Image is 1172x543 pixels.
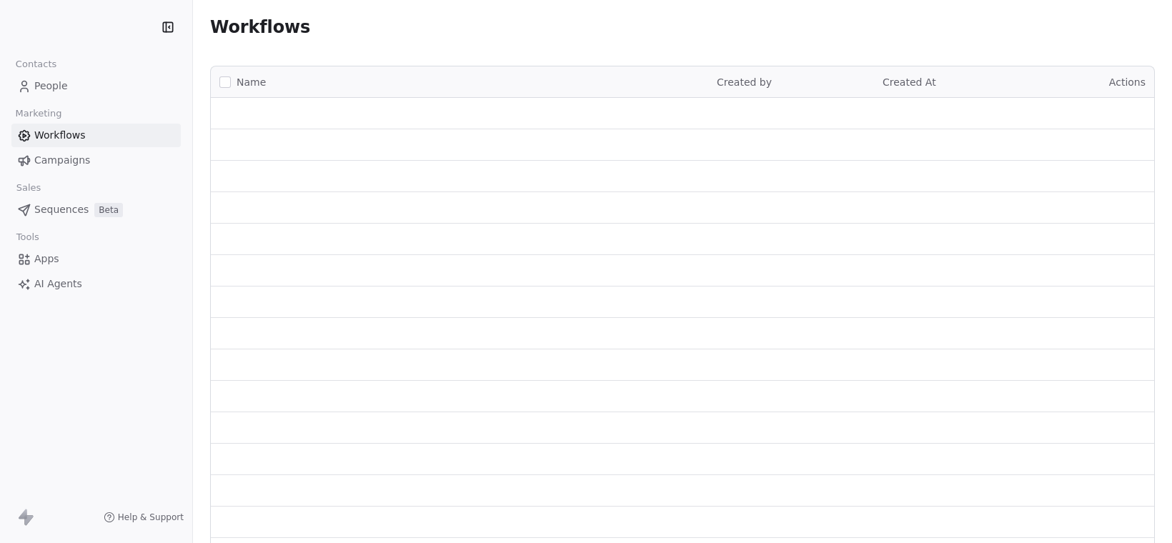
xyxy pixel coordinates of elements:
span: Workflows [210,17,310,37]
a: People [11,74,181,98]
span: Created At [883,76,936,88]
a: SequencesBeta [11,198,181,221]
span: Apps [34,251,59,266]
a: Apps [11,247,181,271]
a: Help & Support [104,512,184,523]
a: Workflows [11,124,181,147]
span: People [34,79,68,94]
span: Name [237,75,266,90]
span: Actions [1109,76,1146,88]
span: Beta [94,203,123,217]
span: Help & Support [118,512,184,523]
span: Tools [10,226,45,248]
span: Sales [10,177,47,199]
span: Sequences [34,202,89,217]
span: Contacts [9,54,63,75]
span: Created by [717,76,772,88]
a: Campaigns [11,149,181,172]
a: AI Agents [11,272,181,296]
span: AI Agents [34,277,82,292]
span: Campaigns [34,153,90,168]
span: Workflows [34,128,86,143]
span: Marketing [9,103,68,124]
